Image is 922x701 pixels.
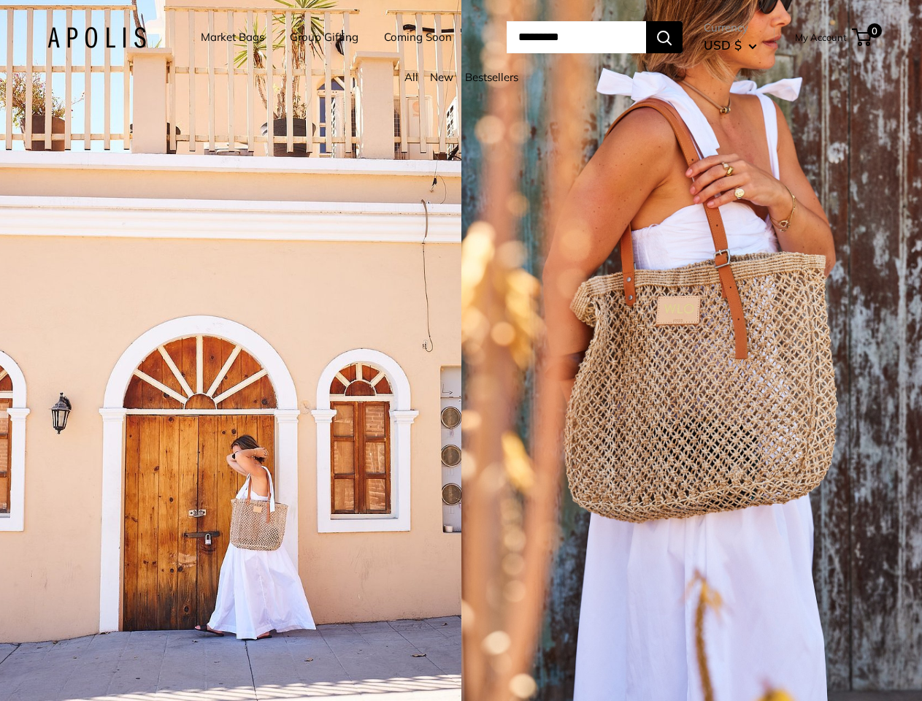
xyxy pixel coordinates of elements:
a: Bestsellers [465,70,518,84]
a: All [404,70,418,84]
a: Coming Soon [384,27,452,47]
a: Market Bags [201,27,264,47]
a: New [430,70,453,84]
button: USD $ [704,34,757,57]
span: USD $ [704,37,742,53]
span: Currency [704,18,757,38]
img: Apolis [47,27,146,48]
a: 0 [853,28,872,46]
input: Search... [507,21,646,53]
button: Search [646,21,683,53]
span: 0 [867,23,882,38]
a: Group Gifting [290,27,358,47]
a: My Account [795,28,847,46]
